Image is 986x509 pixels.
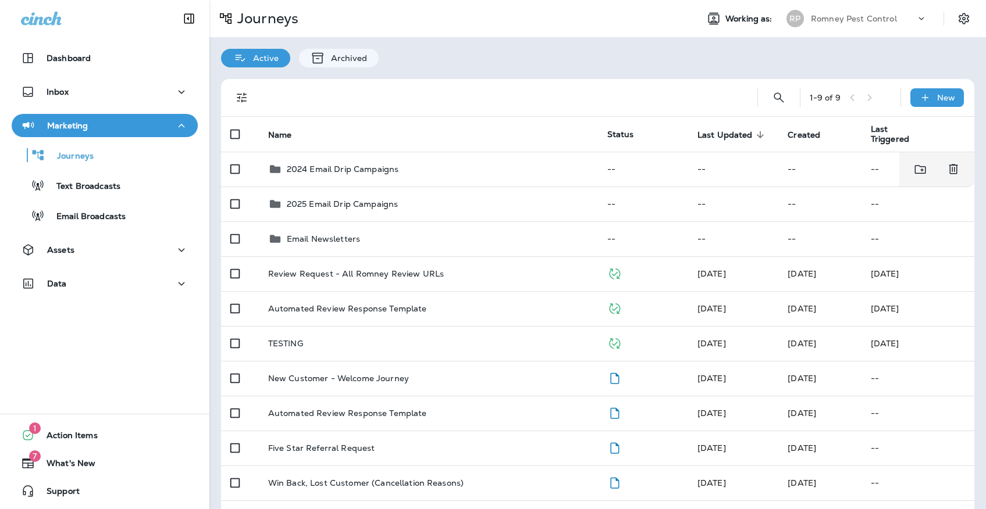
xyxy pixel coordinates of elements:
[788,130,835,140] span: Created
[909,157,932,181] button: Move to folder
[247,53,279,63] p: Active
[268,408,427,418] p: Automated Review Response Template
[12,424,198,447] button: 1Action Items
[35,431,98,445] span: Action Items
[871,478,965,488] p: --
[778,152,861,187] td: --
[697,130,768,140] span: Last Updated
[12,272,198,295] button: Data
[688,152,778,187] td: --
[953,8,974,29] button: Settings
[788,338,816,349] span: Frank Carreno
[233,10,298,27] p: Journeys
[268,304,427,313] p: Automated Review Response Template
[12,80,198,103] button: Inbox
[778,187,861,221] td: --
[871,124,917,144] span: Last Triggered
[29,450,41,462] span: 7
[35,486,80,500] span: Support
[12,114,198,137] button: Marketing
[697,373,726,383] span: Maddie Madonecsky
[12,203,198,228] button: Email Broadcasts
[12,479,198,503] button: Support
[45,151,94,162] p: Journeys
[767,86,791,109] button: Search Journeys
[862,221,974,256] td: --
[688,221,778,256] td: --
[788,373,816,383] span: Maddie Madonecsky
[287,234,360,243] p: Email Newsletters
[607,337,622,347] span: Published
[788,443,816,453] span: Maddie Madonecsky
[871,124,932,144] span: Last Triggered
[697,268,726,279] span: Eldon Nelson
[688,187,778,221] td: --
[607,407,622,417] span: Draft
[287,164,399,174] p: 2024 Email Drip Campaigns
[810,93,841,102] div: 1 - 9 of 9
[697,338,726,349] span: Frank Carreno
[47,279,67,288] p: Data
[45,181,120,192] p: Text Broadcasts
[788,478,816,488] span: Maddie Madonecsky
[47,245,74,254] p: Assets
[786,10,804,27] div: RP
[325,53,367,63] p: Archived
[230,86,254,109] button: Filters
[268,130,307,140] span: Name
[697,443,726,453] span: Maddie Madonecsky
[268,443,375,453] p: Five Star Referral Request
[268,339,303,348] p: TESTING
[598,187,688,221] td: --
[12,46,198,70] button: Dashboard
[607,267,622,278] span: Published
[268,478,464,488] p: Win Back, Lost Customer (Cancellation Reasons)
[788,408,816,418] span: Maddie Madonecsky
[598,221,688,256] td: --
[12,173,198,198] button: Text Broadcasts
[12,451,198,475] button: 7What's New
[862,326,974,361] td: [DATE]
[47,87,69,96] p: Inbox
[287,199,398,209] p: 2025 Email Drip Campaigns
[268,130,292,140] span: Name
[937,93,955,102] p: New
[607,372,622,382] span: Draft
[942,157,965,181] button: Delete
[871,408,965,418] p: --
[45,212,126,223] p: Email Broadcasts
[598,152,688,187] td: --
[871,443,965,453] p: --
[697,478,726,488] span: Maddie Madonecsky
[862,256,974,291] td: [DATE]
[268,269,444,278] p: Review Request - All Romney Review URLs
[788,130,820,140] span: Created
[12,238,198,261] button: Assets
[811,14,897,23] p: Romney Pest Control
[862,187,974,221] td: --
[173,7,205,30] button: Collapse Sidebar
[862,152,937,187] td: --
[35,458,95,472] span: What's New
[29,422,41,434] span: 1
[788,268,816,279] span: Eldon Nelson
[862,291,974,326] td: [DATE]
[607,302,622,313] span: Published
[725,14,775,24] span: Working as:
[47,53,91,63] p: Dashboard
[778,221,861,256] td: --
[12,143,198,167] button: Journeys
[607,129,634,139] span: Status
[788,303,816,314] span: Caitlyn Harney
[871,374,965,383] p: --
[607,442,622,452] span: Draft
[697,408,726,418] span: Maddie Madonecsky
[47,121,88,130] p: Marketing
[697,130,753,140] span: Last Updated
[607,476,622,487] span: Draft
[268,374,409,383] p: New Customer - Welcome Journey
[697,303,726,314] span: Caitlyn Harney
